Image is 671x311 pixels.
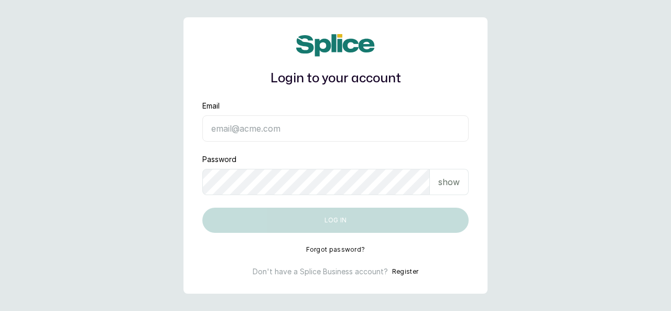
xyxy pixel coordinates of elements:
p: show [438,176,460,188]
p: Don't have a Splice Business account? [253,266,388,277]
button: Forgot password? [306,245,365,254]
label: Password [202,154,236,165]
button: Register [392,266,418,277]
label: Email [202,101,220,111]
button: Log in [202,208,469,233]
input: email@acme.com [202,115,469,142]
h1: Login to your account [202,69,469,88]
